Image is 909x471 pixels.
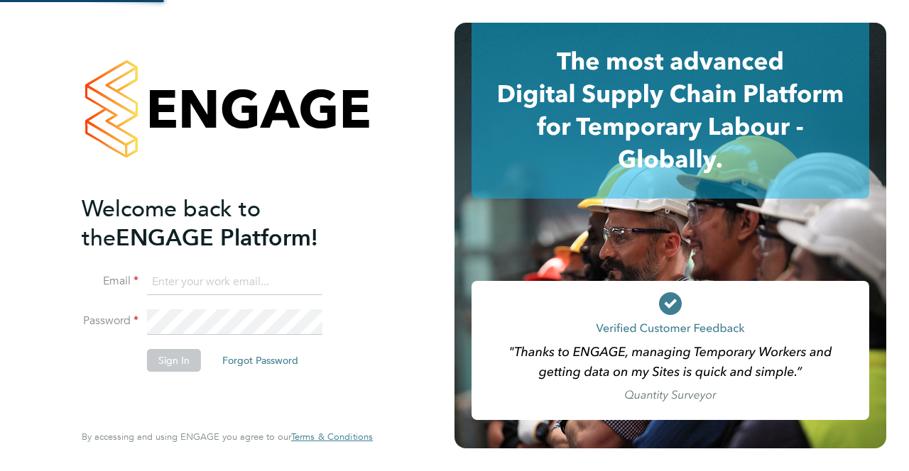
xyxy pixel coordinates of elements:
span: Welcome back to the [82,195,261,252]
button: Forgot Password [211,349,310,372]
span: Terms & Conditions [291,431,373,443]
button: Sign In [147,349,201,372]
input: Enter your work email... [147,270,322,295]
a: Terms & Conditions [291,431,373,443]
label: Password [82,314,138,328]
span: By accessing and using ENGAGE you agree to our [82,431,373,443]
label: Email [82,274,138,289]
h2: ENGAGE Platform! [82,194,359,253]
